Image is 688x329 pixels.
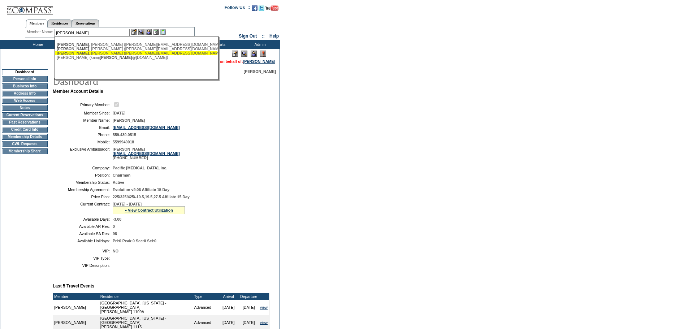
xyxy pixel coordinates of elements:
[241,51,247,57] img: View Mode
[113,239,156,243] span: Pri:0 Peak:0 Sec:0 Sel:0
[57,42,89,47] span: [PERSON_NAME]
[125,208,173,212] a: » View Contract Utilization
[100,55,132,60] span: [PERSON_NAME]
[2,141,48,147] td: CWL Requests
[57,55,216,60] div: [PERSON_NAME] (kamij @[DOMAIN_NAME])
[113,133,136,137] span: 559.439.0515
[113,187,169,192] span: Evolution v9.06 Affiliate 15 Day
[56,217,110,221] td: Available Days:
[259,7,264,12] a: Follow us on Twitter
[2,91,48,96] td: Address Info
[2,127,48,133] td: Credit Card Info
[56,180,110,185] td: Membership Status:
[53,89,103,94] b: Member Account Details
[113,195,190,199] span: 225/325/425/-10.5,19.5,27.5 Affiliate 15 Day
[2,105,48,111] td: Notes
[113,249,118,253] span: NO
[160,29,166,35] img: b_calculator.gif
[218,300,239,315] td: [DATE]
[260,51,266,57] img: Log Concern/Member Elevation
[56,147,110,160] td: Exclusive Ambassador:
[113,147,180,160] span: [PERSON_NAME] [PHONE_NUMBER]
[113,166,167,170] span: Pacific [MEDICAL_DATA], Inc.
[262,34,265,39] span: ::
[113,111,125,115] span: [DATE]
[146,29,152,35] img: Impersonate
[243,59,275,64] a: [PERSON_NAME]
[56,166,110,170] td: Company:
[225,4,250,13] td: Follow Us ::
[2,83,48,89] td: Business Info
[56,249,110,253] td: VIP:
[2,112,48,118] td: Current Reservations
[251,51,257,57] img: Impersonate
[2,134,48,140] td: Membership Details
[99,300,193,315] td: [GEOGRAPHIC_DATA], [US_STATE] - [GEOGRAPHIC_DATA] [PERSON_NAME] 1109A
[56,125,110,130] td: Email:
[2,120,48,125] td: Past Reservations
[113,217,121,221] span: -3.00
[113,202,142,206] span: [DATE] - [DATE]
[232,51,238,57] img: Edit Mode
[57,47,89,51] span: [PERSON_NAME]
[252,7,258,12] a: Become our fan on Facebook
[113,180,124,185] span: Active
[239,34,257,39] a: Sign Out
[2,98,48,104] td: Web Access
[53,283,94,289] b: Last 5 Travel Events
[57,51,216,55] div: , [PERSON_NAME] ([PERSON_NAME][EMAIL_ADDRESS][DOMAIN_NAME])
[260,305,268,309] a: view
[26,20,48,27] a: Members
[192,59,275,64] span: You are acting on behalf of:
[56,118,110,122] td: Member Name:
[57,42,216,47] div: , [PERSON_NAME] ([PERSON_NAME][EMAIL_ADDRESS][DOMAIN_NAME])
[113,125,180,130] a: [EMAIL_ADDRESS][DOMAIN_NAME]
[113,140,134,144] span: 5599949018
[138,29,144,35] img: View
[27,29,55,35] div: Member Name:
[239,300,259,315] td: [DATE]
[57,47,216,51] div: , [PERSON_NAME] ([PERSON_NAME][EMAIL_ADDRESS][DOMAIN_NAME])
[56,195,110,199] td: Price Plan:
[260,320,268,325] a: view
[56,133,110,137] td: Phone:
[218,293,239,300] td: Arrival
[113,173,130,177] span: Chairman
[265,7,278,12] a: Subscribe to our YouTube Channel
[56,202,110,214] td: Current Contract:
[56,263,110,268] td: VIP Description:
[252,5,258,11] img: Become our fan on Facebook
[193,293,218,300] td: Type
[56,231,110,236] td: Available SA Res:
[56,239,110,243] td: Available Holidays:
[113,118,145,122] span: [PERSON_NAME]
[265,5,278,11] img: Subscribe to our YouTube Channel
[52,74,197,88] img: pgTtlDashboard.gif
[56,224,110,229] td: Available AR Res:
[72,20,99,27] a: Reservations
[16,40,58,49] td: Home
[153,29,159,35] img: Reservations
[2,76,48,82] td: Personal Info
[113,224,115,229] span: 0
[2,69,48,75] td: Dashboard
[56,111,110,115] td: Member Since:
[2,148,48,154] td: Membership Share
[244,69,276,74] span: [PERSON_NAME]
[113,151,180,156] a: [EMAIL_ADDRESS][DOMAIN_NAME]
[57,51,89,55] span: [PERSON_NAME]
[56,256,110,260] td: VIP Type:
[56,101,110,108] td: Primary Member:
[269,34,279,39] a: Help
[56,140,110,144] td: Mobile:
[53,300,99,315] td: [PERSON_NAME]
[239,293,259,300] td: Departure
[259,5,264,11] img: Follow us on Twitter
[48,20,72,27] a: Residences
[193,300,218,315] td: Advanced
[238,40,280,49] td: Admin
[99,293,193,300] td: Residence
[131,29,137,35] img: b_edit.gif
[56,187,110,192] td: Membership Agreement:
[53,293,99,300] td: Member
